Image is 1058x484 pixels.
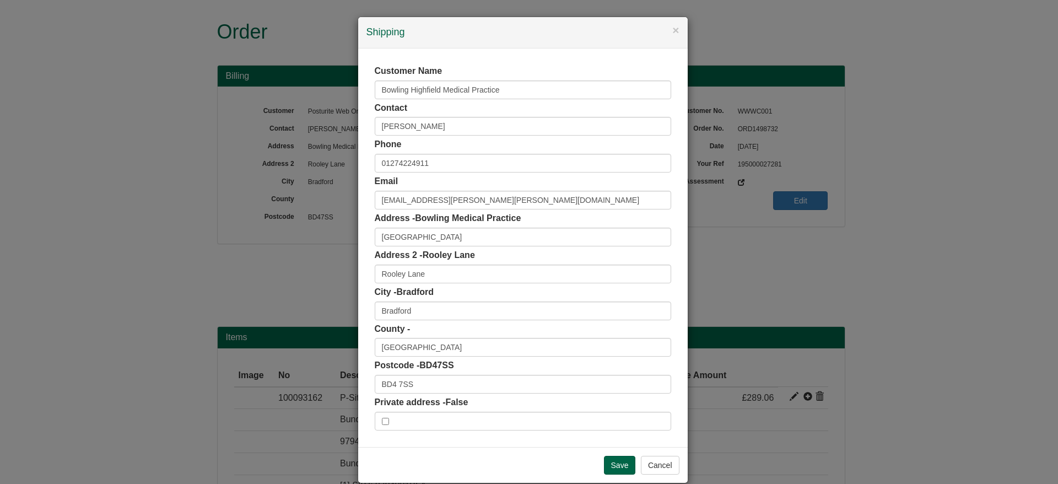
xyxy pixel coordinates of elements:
label: Address 2 - [375,249,475,262]
label: Postcode - [375,359,454,372]
label: Phone [375,138,402,151]
span: BD47SS [419,361,454,370]
span: False [445,397,468,407]
button: × [672,24,679,36]
h4: Shipping [366,25,679,40]
button: Cancel [641,456,679,475]
label: Private address - [375,396,468,409]
label: Customer Name [375,65,442,78]
label: County - [375,323,411,336]
label: Contact [375,102,408,115]
label: City - [375,286,434,299]
span: Bradford [397,287,434,297]
label: Address - [375,212,521,225]
label: Email [375,175,398,188]
input: Save [604,456,636,475]
span: Rooley Lane [423,250,475,260]
span: Bowling Medical Practice [415,213,521,223]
